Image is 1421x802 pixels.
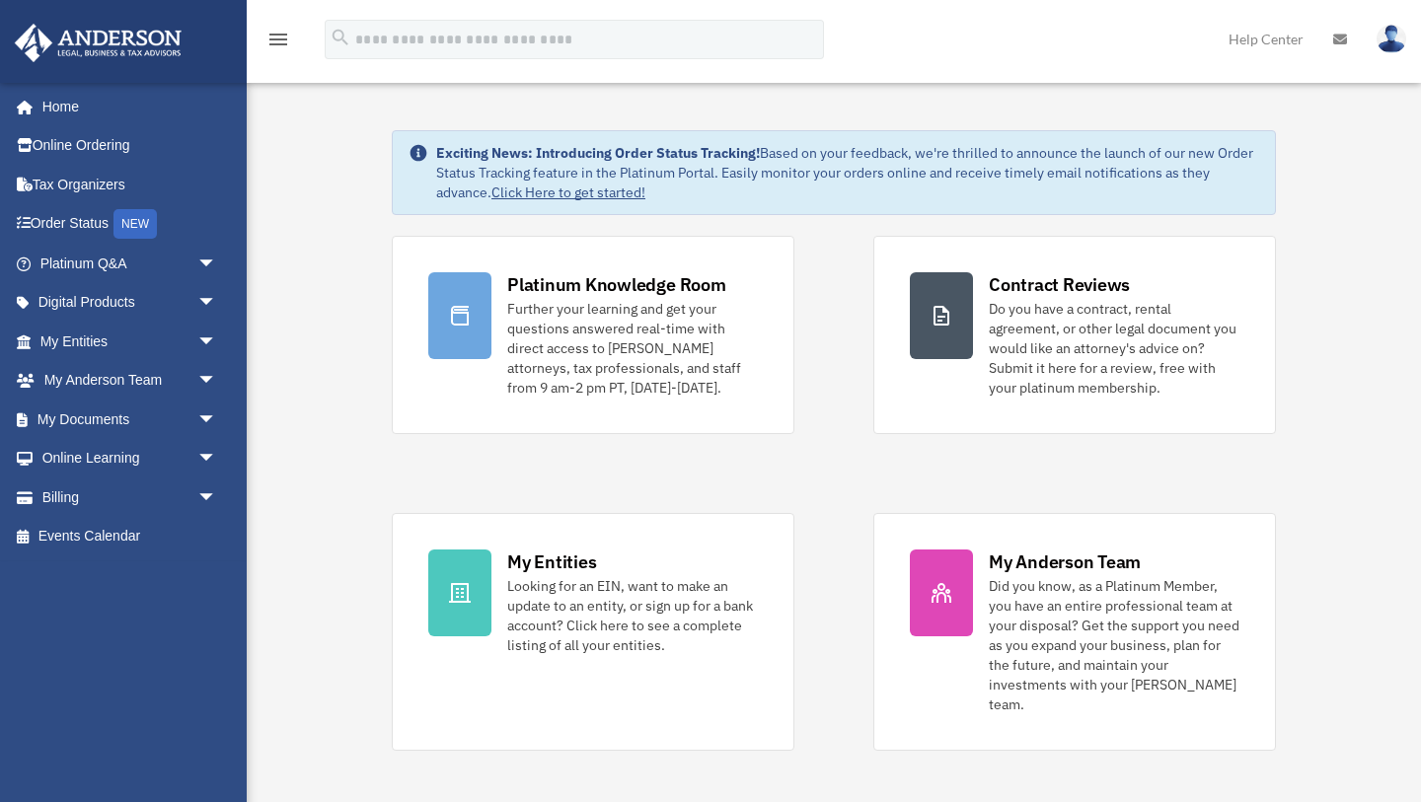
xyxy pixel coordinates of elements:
span: arrow_drop_down [197,400,237,440]
div: Based on your feedback, we're thrilled to announce the launch of our new Order Status Tracking fe... [436,143,1259,202]
a: Platinum Q&Aarrow_drop_down [14,244,247,283]
a: My Documentsarrow_drop_down [14,400,247,439]
span: arrow_drop_down [197,439,237,479]
a: My Anderson Team Did you know, as a Platinum Member, you have an entire professional team at your... [873,513,1276,751]
div: NEW [113,209,157,239]
a: menu [266,35,290,51]
a: Tax Organizers [14,165,247,204]
span: arrow_drop_down [197,322,237,362]
a: My Entities Looking for an EIN, want to make an update to an entity, or sign up for a bank accoun... [392,513,794,751]
a: Contract Reviews Do you have a contract, rental agreement, or other legal document you would like... [873,236,1276,434]
span: arrow_drop_down [197,244,237,284]
div: Further your learning and get your questions answered real-time with direct access to [PERSON_NAM... [507,299,758,398]
img: Anderson Advisors Platinum Portal [9,24,187,62]
a: Online Ordering [14,126,247,166]
a: My Anderson Teamarrow_drop_down [14,361,247,401]
span: arrow_drop_down [197,361,237,401]
div: My Anderson Team [989,549,1141,574]
div: Platinum Knowledge Room [507,272,726,297]
a: Online Learningarrow_drop_down [14,439,247,478]
a: My Entitiesarrow_drop_down [14,322,247,361]
i: menu [266,28,290,51]
a: Billingarrow_drop_down [14,477,247,517]
i: search [330,27,351,48]
a: Click Here to get started! [491,183,645,201]
strong: Exciting News: Introducing Order Status Tracking! [436,144,760,162]
a: Order StatusNEW [14,204,247,245]
a: Events Calendar [14,517,247,556]
span: arrow_drop_down [197,477,237,518]
div: Do you have a contract, rental agreement, or other legal document you would like an attorney's ad... [989,299,1239,398]
a: Home [14,87,237,126]
img: User Pic [1377,25,1406,53]
div: Did you know, as a Platinum Member, you have an entire professional team at your disposal? Get th... [989,576,1239,714]
div: My Entities [507,549,596,574]
a: Platinum Knowledge Room Further your learning and get your questions answered real-time with dire... [392,236,794,434]
span: arrow_drop_down [197,283,237,324]
div: Looking for an EIN, want to make an update to an entity, or sign up for a bank account? Click her... [507,576,758,655]
a: Digital Productsarrow_drop_down [14,283,247,323]
div: Contract Reviews [989,272,1130,297]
